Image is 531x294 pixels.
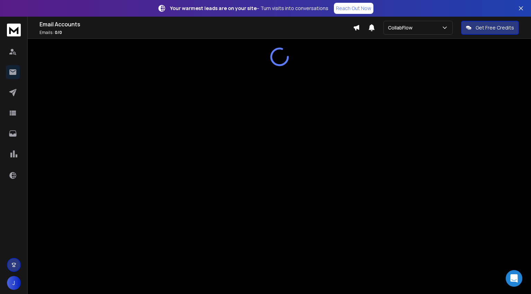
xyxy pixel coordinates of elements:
[170,5,328,12] p: – Turn visits into conversations
[388,24,415,31] p: CollabFlow
[39,20,353,28] h1: Email Accounts
[506,270,522,287] div: Open Intercom Messenger
[334,3,373,14] a: Reach Out Now
[461,21,519,35] button: Get Free Credits
[55,29,62,35] span: 0 / 0
[7,276,21,290] button: J
[7,24,21,36] img: logo
[39,30,353,35] p: Emails :
[476,24,514,31] p: Get Free Credits
[336,5,371,12] p: Reach Out Now
[170,5,257,11] strong: Your warmest leads are on your site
